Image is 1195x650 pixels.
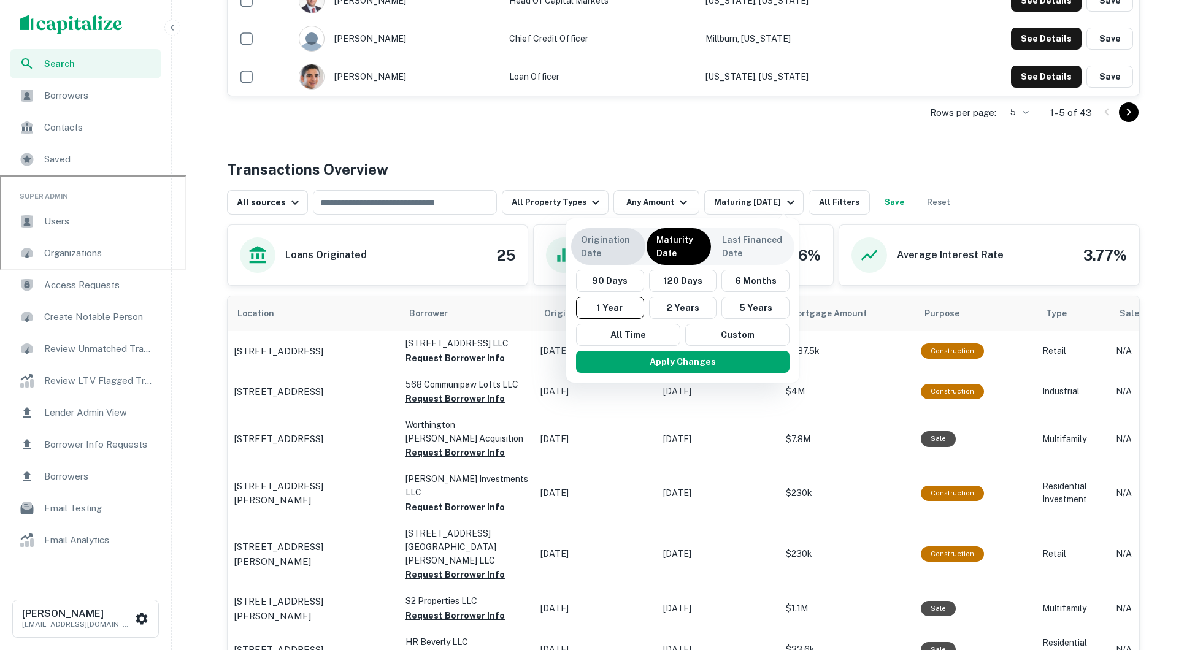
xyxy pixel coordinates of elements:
p: Last Financed Date [722,233,785,260]
button: 6 Months [721,270,790,292]
button: 120 Days [649,270,717,292]
button: 90 Days [576,270,644,292]
button: All Time [576,324,680,346]
button: Apply Changes [576,351,790,373]
button: Custom [685,324,790,346]
button: 5 Years [721,297,790,319]
p: Maturity Date [656,233,701,260]
button: 2 Years [649,297,717,319]
button: 1 Year [576,297,644,319]
p: Origination Date [581,233,636,260]
iframe: Chat Widget [1134,552,1195,611]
